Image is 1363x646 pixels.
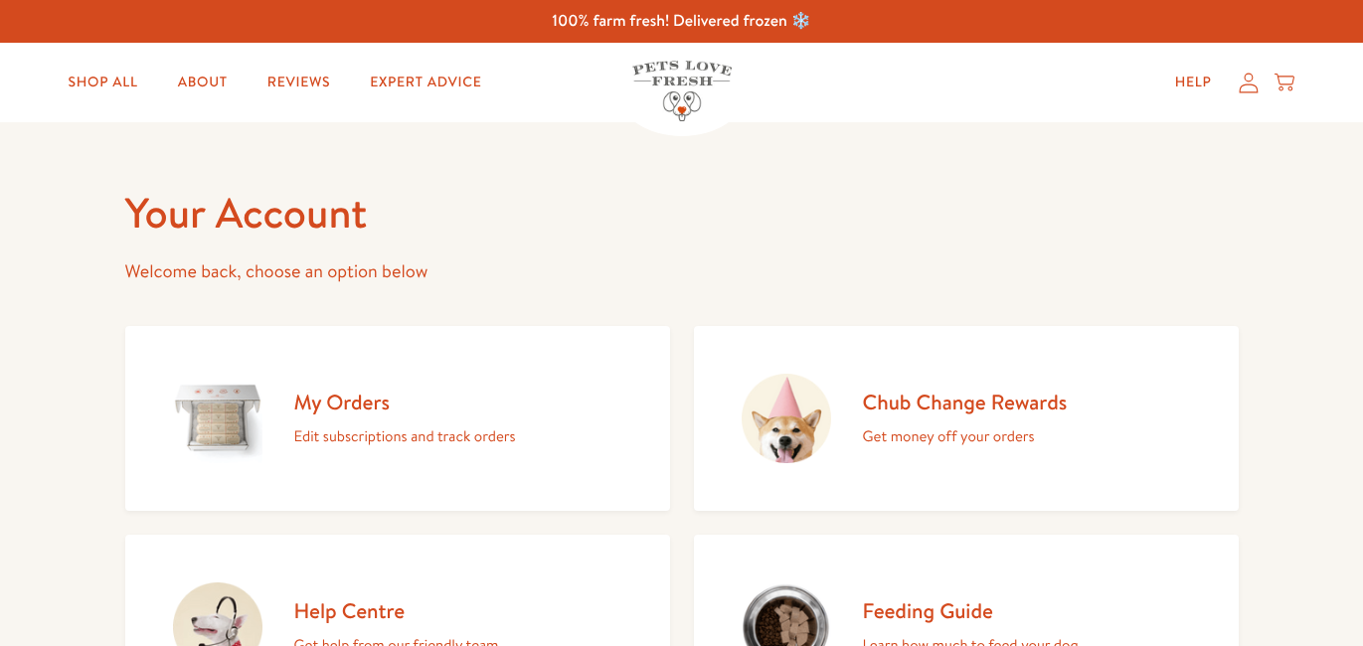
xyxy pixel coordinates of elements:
a: Expert Advice [354,63,497,102]
h1: Your Account [125,186,1239,241]
h2: My Orders [294,389,516,415]
a: Reviews [252,63,346,102]
p: Welcome back, choose an option below [125,256,1239,287]
a: About [162,63,244,102]
a: My Orders Edit subscriptions and track orders [125,326,670,511]
h2: Feeding Guide [863,597,1079,624]
h2: Help Centre [294,597,499,624]
h2: Chub Change Rewards [863,389,1068,415]
a: Shop All [53,63,154,102]
p: Get money off your orders [863,423,1068,449]
a: Chub Change Rewards Get money off your orders [694,326,1239,511]
img: Pets Love Fresh [632,61,732,121]
p: Edit subscriptions and track orders [294,423,516,449]
a: Help [1159,63,1228,102]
